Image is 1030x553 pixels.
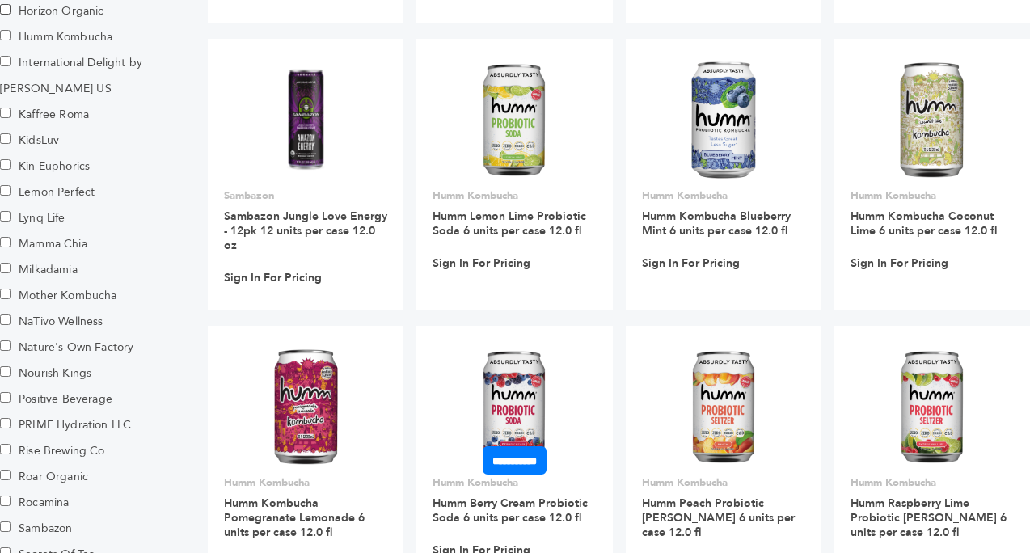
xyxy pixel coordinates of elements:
[851,496,1007,540] a: Humm Raspberry Lime Probiotic [PERSON_NAME] 6 units per case 12.0 fl
[433,256,530,271] a: Sign In For Pricing
[851,209,997,239] a: Humm Kombucha Coconut Lime 6 units per case 12.0 fl
[433,475,596,490] p: Humm Kombucha
[433,188,596,203] p: Humm Kombucha
[272,348,340,465] img: Humm Kombucha Pomegranate Lemonade 6 units per case 12.0 fl
[690,348,758,465] img: Humm Peach Probiotic Seltzer 6 units per case 12.0 fl
[224,188,387,203] p: Sambazon
[642,475,805,490] p: Humm Kombucha
[691,61,756,178] img: Humm Kombucha Blueberry Mint 6 units per case 12.0 fl
[265,61,347,178] img: Sambazon Jungle Love Energy - 12pk 12 units per case 12.0 oz
[224,496,365,540] a: Humm Kombucha Pomegranate Lemonade 6 units per case 12.0 fl
[642,256,740,271] a: Sign In For Pricing
[224,209,387,253] a: Sambazon Jungle Love Energy - 12pk 12 units per case 12.0 oz
[480,61,548,178] img: Humm Lemon Lime Probiotic Soda 6 units per case 12.0 fl
[224,475,387,490] p: Humm Kombucha
[898,61,965,178] img: Humm Kombucha Coconut Lime 6 units per case 12.0 fl
[433,496,588,526] a: Humm Berry Cream Probiotic Soda 6 units per case 12.0 fl
[851,188,1014,203] p: Humm Kombucha
[851,475,1014,490] p: Humm Kombucha
[224,271,322,285] a: Sign In For Pricing
[433,209,586,239] a: Humm Lemon Lime Probiotic Soda 6 units per case 12.0 fl
[642,209,791,239] a: Humm Kombucha Blueberry Mint 6 units per case 12.0 fl
[642,496,795,540] a: Humm Peach Probiotic [PERSON_NAME] 6 units per case 12.0 fl
[898,348,966,465] img: Humm Raspberry Lime Probiotic Seltzer 6 units per case 12.0 fl
[480,348,548,465] img: Humm Berry Cream Probiotic Soda 6 units per case 12.0 fl
[851,256,948,271] a: Sign In For Pricing
[642,188,805,203] p: Humm Kombucha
